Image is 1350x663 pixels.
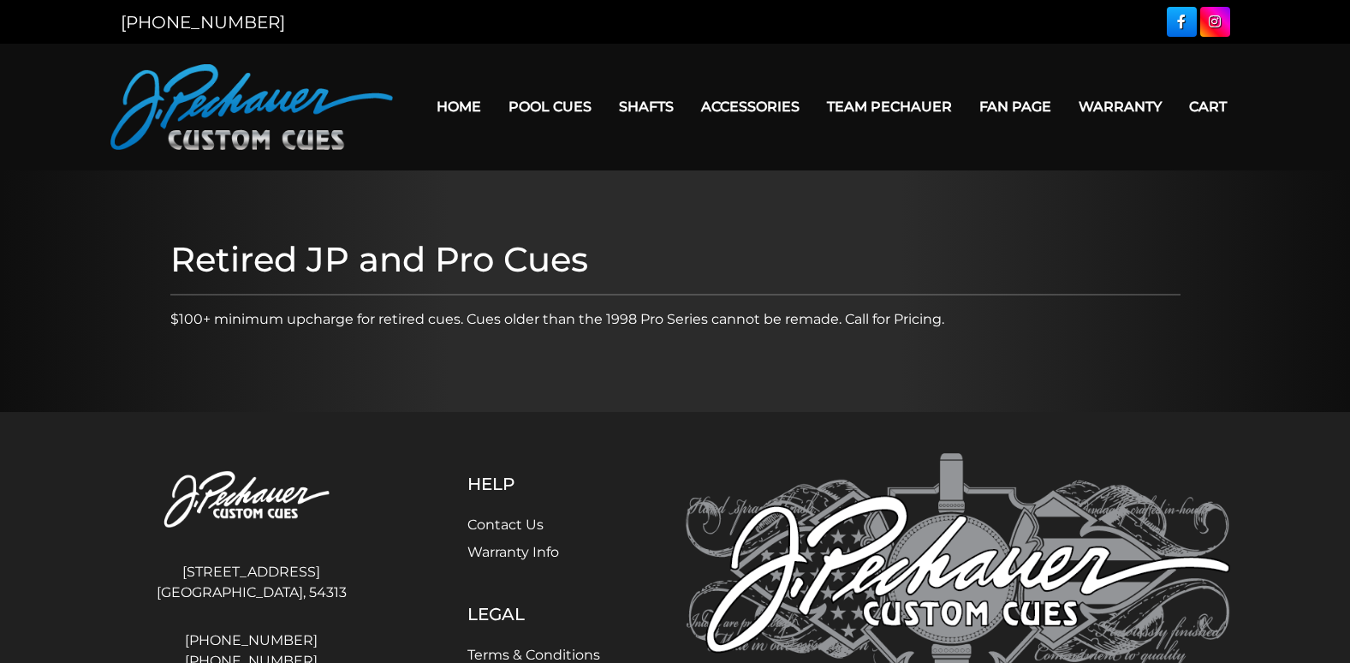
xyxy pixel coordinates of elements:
[170,309,1181,330] p: $100+ minimum upcharge for retired cues. Cues older than the 1998 Pro Series cannot be remade. Ca...
[467,517,544,533] a: Contact Us
[605,85,687,128] a: Shafts
[1175,85,1240,128] a: Cart
[467,647,600,663] a: Terms & Conditions
[495,85,605,128] a: Pool Cues
[170,239,1181,280] h1: Retired JP and Pro Cues
[467,604,600,624] h5: Legal
[121,555,383,610] address: [STREET_ADDRESS] [GEOGRAPHIC_DATA], 54313
[110,64,393,150] img: Pechauer Custom Cues
[121,630,383,651] a: [PHONE_NUMBER]
[121,12,285,33] a: [PHONE_NUMBER]
[687,85,813,128] a: Accessories
[121,453,383,548] img: Pechauer Custom Cues
[467,474,600,494] h5: Help
[1065,85,1175,128] a: Warranty
[423,85,495,128] a: Home
[966,85,1065,128] a: Fan Page
[813,85,966,128] a: Team Pechauer
[467,544,559,560] a: Warranty Info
